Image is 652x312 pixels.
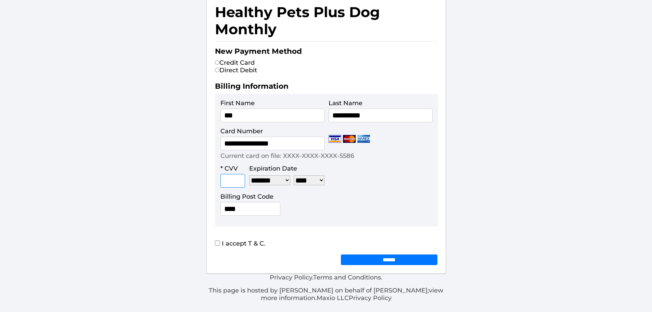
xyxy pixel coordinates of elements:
label: Credit Card [215,59,255,66]
a: Privacy Policy [270,274,312,281]
p: Current card on file: XXXX-XXXX-XXXX-5586 [220,152,354,160]
label: Billing Post Code [220,193,273,200]
a: Terms and Conditions [313,274,381,281]
img: Mastercard [343,135,356,143]
label: Direct Debit [215,66,257,74]
label: Expiration Date [249,165,297,172]
p: This page is hosted by [PERSON_NAME] on behalf of [PERSON_NAME]; Maxio LLC [206,287,446,302]
label: I accept T & C. [215,240,265,247]
label: Last Name [329,99,362,107]
input: Direct Debit [215,68,219,72]
h2: Billing Information [215,82,437,94]
input: I accept T & C. [215,240,220,246]
a: view more information. [261,287,444,302]
a: Privacy Policy [349,294,392,302]
img: Amex [357,135,370,143]
label: * CVV [220,165,238,172]
input: Credit Card [215,60,219,65]
h2: New Payment Method [215,47,437,59]
label: First Name [220,99,255,107]
label: Card Number [220,127,263,135]
div: . . [206,274,446,302]
img: Visa [329,135,341,143]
